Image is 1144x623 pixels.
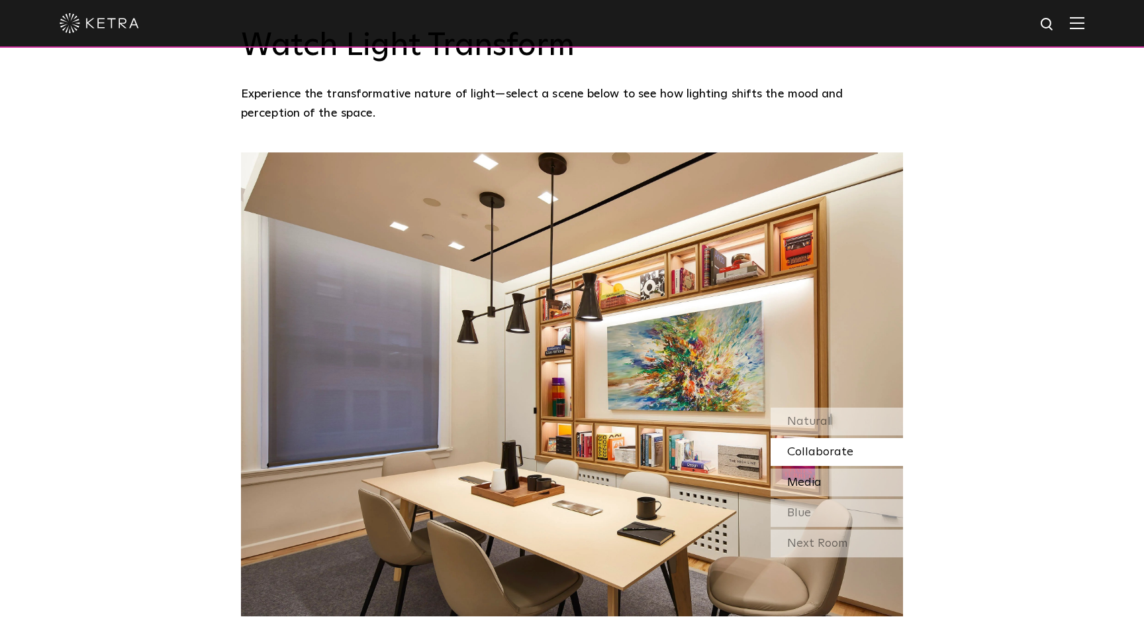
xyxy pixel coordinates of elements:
p: Experience the transformative nature of light—select a scene below to see how lighting shifts the... [241,85,896,123]
img: Hamburger%20Nav.svg [1070,17,1084,29]
img: SS-Desktop-CEC-05 [241,152,903,616]
div: Next Room [771,530,903,557]
img: ketra-logo-2019-white [60,13,139,33]
span: Media [787,477,822,488]
span: Natural [787,416,831,427]
span: Blue [787,507,811,519]
img: search icon [1039,17,1056,33]
span: Collaborate [787,446,853,458]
